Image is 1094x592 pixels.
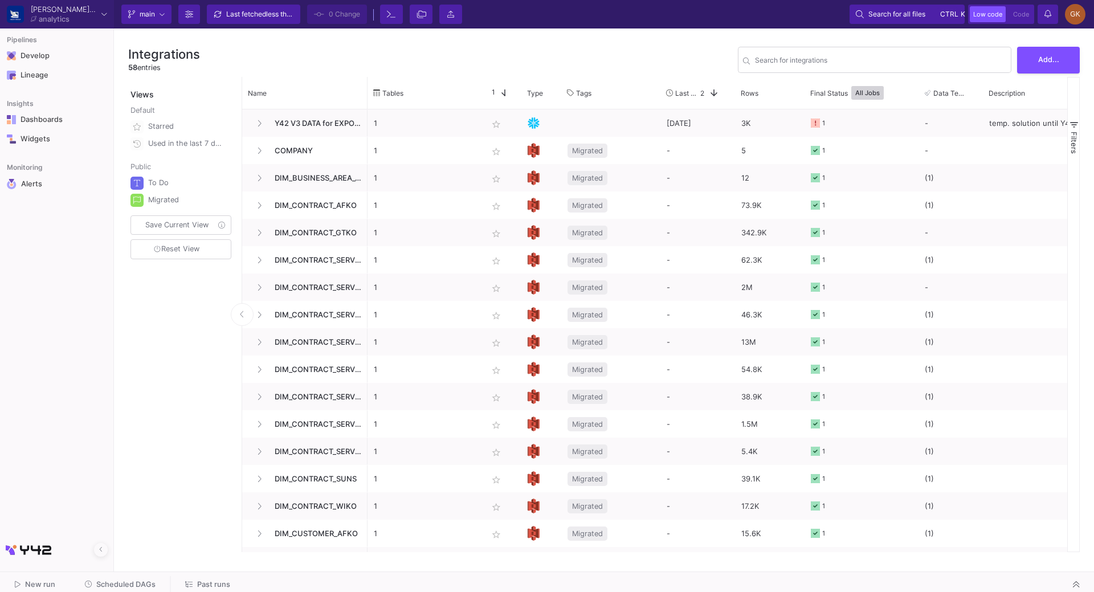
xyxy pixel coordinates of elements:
span: Migrated [572,383,603,410]
a: Navigation iconAlerts [3,174,111,194]
mat-icon: star_border [489,500,503,514]
p: 1 [374,383,475,410]
div: Migrated [148,191,224,209]
span: Reset View [154,244,199,253]
div: 1.5M [735,410,805,438]
span: Name [248,89,267,97]
div: temp. solution until Y42 V3 can export data natively [983,109,1082,137]
span: Migrated [572,301,603,328]
div: Dashboards [21,115,95,124]
p: 1 [374,301,475,328]
div: [DATE] [660,109,735,137]
button: Used in the last 7 days [128,135,234,152]
div: Starred [148,118,224,135]
img: S3-Airbyte [528,225,540,239]
div: 1 [822,520,825,547]
button: ctrlk [937,7,958,21]
div: 1 [822,110,825,137]
button: Search for all filesctrlk [850,5,965,24]
a: Navigation iconDashboards [3,111,111,129]
span: DIM_CONTRACT_SERVICE_PRICE_AFKO [268,301,361,328]
div: Last fetched [226,6,295,23]
div: 2M [735,273,805,301]
div: 54.8K [735,356,805,383]
mat-icon: star_border [489,172,503,186]
span: Migrated [572,165,603,191]
span: New run [25,580,55,589]
p: 1 [374,137,475,164]
div: Public [130,161,234,174]
div: Alerts [21,179,95,189]
mat-icon: star_border [489,281,503,295]
button: Save Current View [130,215,231,235]
div: - [660,520,735,547]
div: 38.9K [735,383,805,410]
div: 3K [735,109,805,137]
span: Description [989,89,1025,97]
span: Migrated [572,137,603,164]
span: k [961,7,965,21]
div: 73.9K [735,191,805,219]
button: Starred [128,118,234,135]
div: (1) [925,466,977,492]
p: 1 [374,219,475,246]
div: - [660,301,735,328]
div: 5.4K [735,438,805,465]
span: DIM_CONTRACT_SERVICE_PRICE_SUNS [268,356,361,383]
p: 1 [374,466,475,492]
div: Widgets [21,134,95,144]
mat-icon: star_border [489,309,503,322]
p: 1 [374,356,475,383]
img: Navigation icon [7,179,17,189]
span: Low code [973,10,1002,18]
span: Rows [741,89,758,97]
button: Last fetchedless than a minute ago [207,5,300,24]
div: 1 [822,165,825,191]
button: Low code [970,6,1006,22]
mat-icon: star_border [489,391,503,405]
button: main [121,5,172,24]
img: S3-Airbyte [528,362,540,376]
div: - [925,110,977,136]
div: - [925,137,977,164]
span: ctrl [940,7,958,21]
button: Code [1010,6,1032,22]
div: 1 [822,356,825,383]
span: DIM_CUSTOMER_AFKO [268,520,361,547]
img: S3-Airbyte [528,170,540,185]
div: (1) [925,493,977,519]
div: - [660,219,735,246]
div: 5 [735,137,805,164]
span: DIM_CONTRACT_WIKO [268,493,361,520]
span: Past runs [197,580,230,589]
div: entries [128,62,200,73]
span: DIM_CONTRACT_AFKO [268,192,361,219]
div: 50 [735,547,805,574]
div: (1) [925,411,977,437]
div: (1) [925,329,977,355]
div: [PERSON_NAME] SEO Group [31,6,97,13]
img: x2S3omvD15BsTgySy6dqCDpqj3QAuEj0C9L5uFO5.png [7,6,24,23]
img: Navigation icon [7,51,16,60]
span: Tags [576,89,591,97]
div: 342.9K [735,219,805,246]
div: 1 [822,274,825,301]
span: DIM_BUSINESS_AREA_GROUP [268,165,361,191]
span: Code [1013,10,1029,18]
div: (1) [925,520,977,546]
span: DIM_CONTRACT_SERVICE_AFKO [268,247,361,273]
div: 12 [735,164,805,191]
img: S3-Airbyte [528,417,540,431]
div: (1) [925,247,977,273]
span: Search for all files [868,6,925,23]
mat-icon: star_border [489,117,503,131]
div: - [660,547,735,574]
a: Navigation iconWidgets [3,130,111,148]
button: GK [1062,4,1085,25]
div: - [660,410,735,438]
div: 1 [822,301,825,328]
mat-icon: star_border [489,254,503,268]
div: - [660,438,735,465]
button: To Do [128,174,234,191]
div: - [660,164,735,191]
